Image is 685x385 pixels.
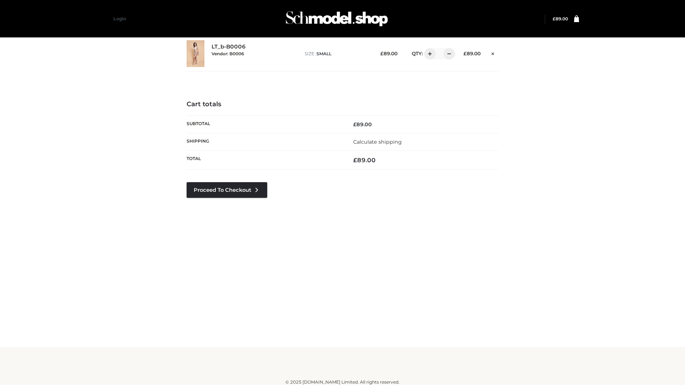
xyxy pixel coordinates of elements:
th: Total [187,151,342,170]
small: Vendor: B0006 [212,51,244,56]
bdi: 89.00 [380,51,397,56]
bdi: 89.00 [353,156,376,164]
h4: Cart totals [187,101,498,108]
img: Schmodel Admin 964 [283,5,390,33]
span: SMALL [316,51,331,56]
bdi: 89.00 [353,121,372,128]
span: £ [353,121,356,128]
bdi: 89.00 [553,16,568,21]
span: £ [380,51,384,56]
a: Proceed to Checkout [187,182,267,198]
a: Remove this item [488,48,498,57]
a: Calculate shipping [353,139,402,145]
span: £ [463,51,467,56]
a: Login [113,16,126,21]
bdi: 89.00 [463,51,481,56]
th: Shipping [187,133,342,150]
th: Subtotal [187,115,342,133]
div: QTY: [405,48,452,60]
p: size : [305,51,369,57]
a: £89.00 [553,16,568,21]
span: £ [353,156,357,164]
div: LT_b-B0006 [212,43,298,63]
span: £ [553,16,555,21]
